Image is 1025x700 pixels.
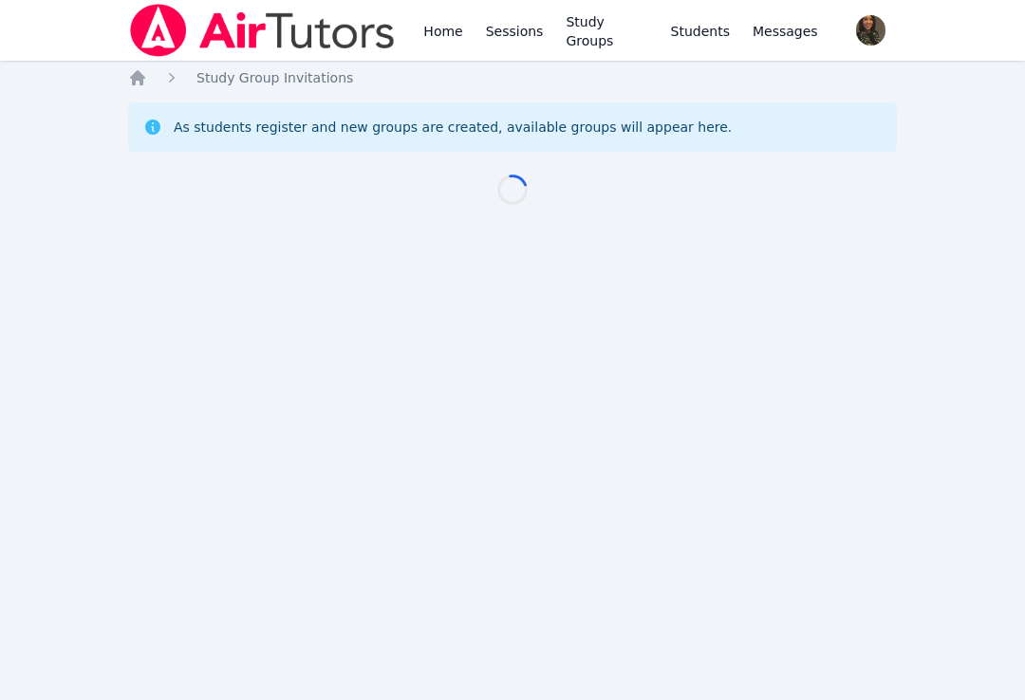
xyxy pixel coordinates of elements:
[128,68,897,87] nav: Breadcrumb
[196,70,353,85] span: Study Group Invitations
[174,118,732,137] div: As students register and new groups are created, available groups will appear here.
[753,22,818,41] span: Messages
[128,4,397,57] img: Air Tutors
[196,68,353,87] a: Study Group Invitations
